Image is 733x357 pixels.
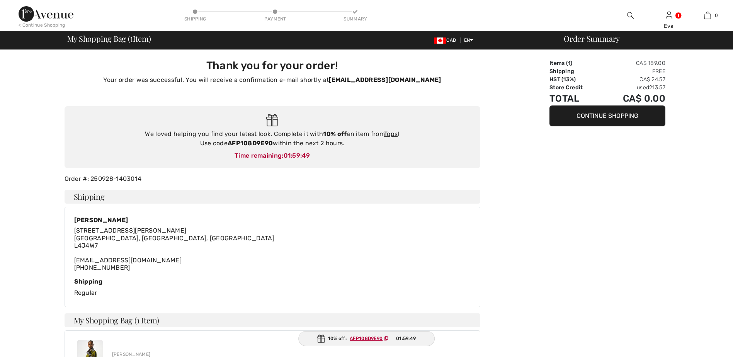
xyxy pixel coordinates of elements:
div: Summary [344,15,367,22]
td: CA$ 189.00 [600,59,665,67]
span: CAD [434,37,459,43]
strong: AFP108D9E90 [228,139,273,147]
ins: AFP108D9E90 [350,336,383,341]
div: Eva [650,22,688,30]
span: 1 [568,60,570,66]
a: 0 [689,11,726,20]
td: Store Credit [549,83,600,92]
strong: [EMAIL_ADDRESS][DOMAIN_NAME] [329,76,441,83]
button: Continue Shopping [549,105,665,126]
a: Tops [384,130,398,138]
img: My Info [666,11,672,20]
td: Total [549,92,600,105]
td: used [600,83,665,92]
div: 10% off: [298,331,435,346]
img: Canadian Dollar [434,37,446,44]
img: search the website [627,11,634,20]
h4: Shipping [65,190,480,204]
span: 01:59:49 [284,152,310,159]
div: Shipping [184,15,207,22]
img: 1ère Avenue [19,6,73,22]
span: EN [464,37,474,43]
div: Order Summary [554,35,728,42]
img: Gift.svg [266,114,278,127]
h4: My Shopping Bag (1 Item) [65,313,480,327]
div: Shipping [74,278,471,285]
td: HST (13%) [549,75,600,83]
img: My Bag [704,11,711,20]
p: Your order was successful. You will receive a confirmation e-mail shortly at [69,75,476,85]
strong: 10% off [323,130,347,138]
span: My Shopping Bag ( Item) [67,35,151,42]
span: 0 [715,12,718,19]
div: We loved helping you find your latest look. Complete it with an item from ! Use code within the n... [72,129,473,148]
td: Free [600,67,665,75]
span: [STREET_ADDRESS][PERSON_NAME] [GEOGRAPHIC_DATA], [GEOGRAPHIC_DATA], [GEOGRAPHIC_DATA] L4J4W7 [74,227,275,249]
td: CA$ 24.57 [600,75,665,83]
div: Payment [264,15,287,22]
h3: Thank you for your order! [69,59,476,72]
img: Gift.svg [317,335,325,343]
div: [EMAIL_ADDRESS][DOMAIN_NAME] [PHONE_NUMBER] [74,227,275,271]
div: Order #: 250928-1403014 [60,174,485,184]
div: < Continue Shopping [19,22,65,29]
td: CA$ 0.00 [600,92,665,105]
span: 1 [130,33,133,43]
span: 213.57 [649,84,665,91]
div: [PERSON_NAME] [74,216,275,224]
div: Regular [74,278,471,297]
a: Sign In [666,12,672,19]
div: Time remaining: [72,151,473,160]
span: 01:59:49 [396,335,416,342]
td: Shipping [549,67,600,75]
td: Items ( ) [549,59,600,67]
